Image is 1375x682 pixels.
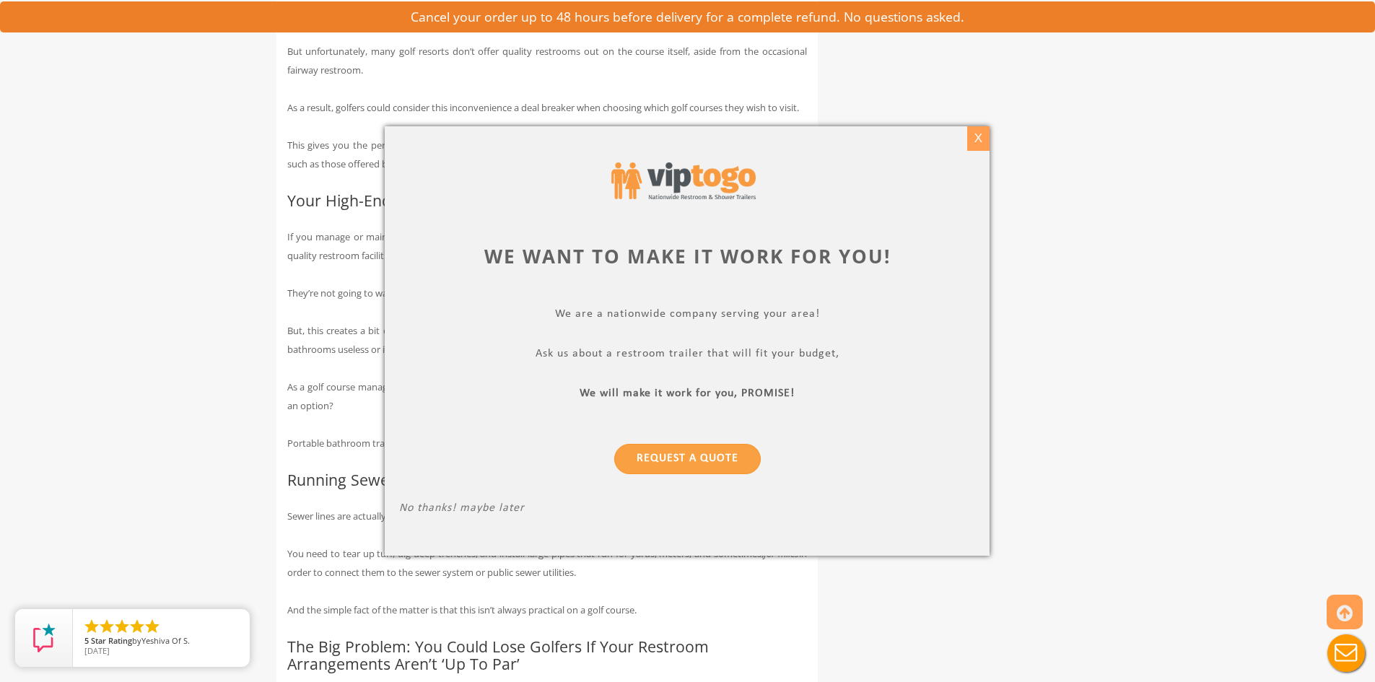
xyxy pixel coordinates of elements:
[83,618,100,635] li: 
[113,618,131,635] li: 
[30,624,58,652] img: Review Rating
[1317,624,1375,682] button: Live Chat
[399,243,975,270] div: We want to make it work for you!
[967,126,990,151] div: X
[399,307,975,324] p: We are a nationwide company serving your area!
[141,635,190,646] span: Yeshiva Of S.
[84,635,89,646] span: 5
[614,444,761,474] a: Request a Quote
[128,618,146,635] li: 
[611,162,756,199] img: viptogo logo
[399,347,975,364] p: Ask us about a restroom trailer that will fit your budget,
[98,618,115,635] li: 
[91,635,132,646] span: Star Rating
[84,637,238,647] span: by
[580,388,795,399] b: We will make it work for you, PROMISE!
[84,645,110,656] span: [DATE]
[399,502,975,518] p: No thanks! maybe later
[144,618,161,635] li: 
